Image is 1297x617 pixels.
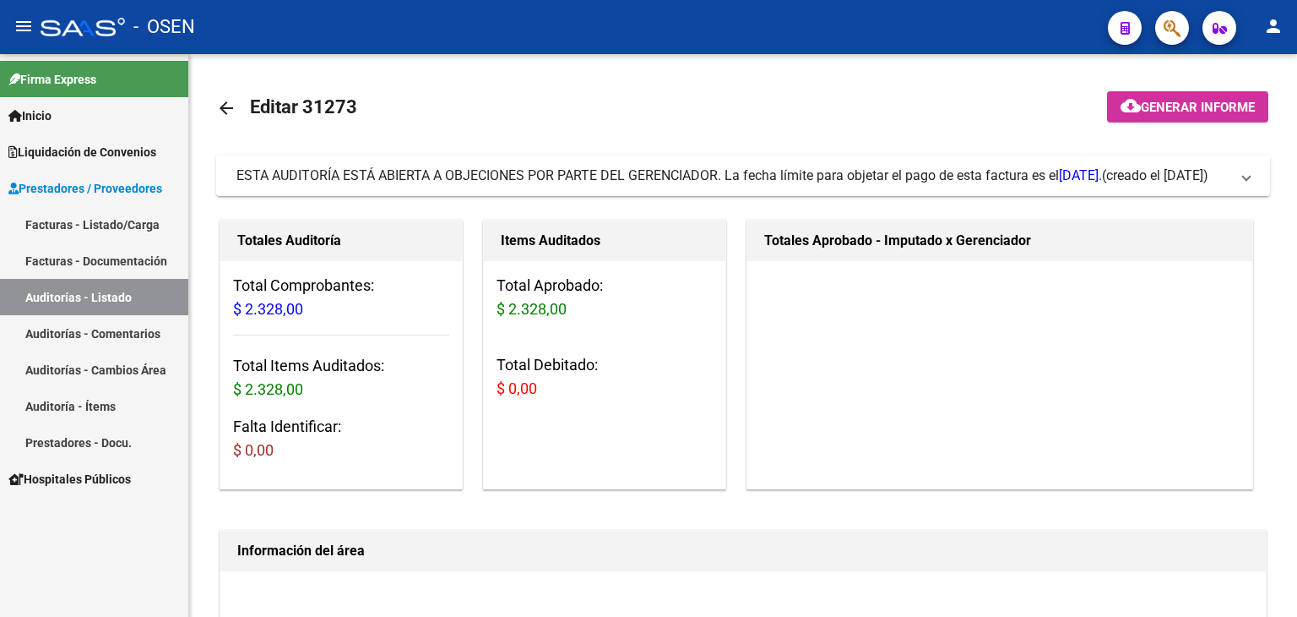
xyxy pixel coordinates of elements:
mat-icon: cloud_download [1121,96,1141,116]
h1: Totales Auditoría [237,227,445,254]
span: (creado el [DATE]) [1102,167,1208,185]
span: Prestadores / Proveedores [8,179,162,198]
h1: Totales Aprobado - Imputado x Gerenciador [764,227,1235,254]
span: ESTA AUDITORÍA ESTÁ ABIERTA A OBJECIONES POR PARTE DEL GERENCIADOR. La fecha límite para objetar ... [236,167,1102,183]
span: Liquidación de Convenios [8,143,156,161]
span: Firma Express [8,70,96,89]
span: $ 2.328,00 [233,300,303,318]
span: [DATE]. [1059,167,1102,183]
span: Generar informe [1141,100,1255,115]
button: Generar informe [1107,91,1268,123]
span: $ 0,00 [497,379,537,397]
h3: Total Items Auditados: [233,354,449,401]
mat-expansion-panel-header: ESTA AUDITORÍA ESTÁ ABIERTA A OBJECIONES POR PARTE DEL GERENCIADOR. La fecha límite para objetar ... [216,156,1270,196]
span: - OSEN [133,8,195,46]
span: Editar 31273 [250,96,357,117]
span: Hospitales Públicos [8,470,131,489]
iframe: Intercom live chat [1240,560,1280,600]
h1: Información del área [237,538,1249,565]
h3: Falta Identificar: [233,415,449,462]
span: Inicio [8,106,52,125]
mat-icon: arrow_back [216,98,236,118]
mat-icon: person [1263,16,1283,36]
h3: Total Debitado: [497,353,713,401]
span: $ 0,00 [233,441,274,459]
span: $ 2.328,00 [497,300,567,318]
h3: Total Aprobado: [497,274,713,321]
h1: Items Auditados [501,227,708,254]
h3: Total Comprobantes: [233,274,449,321]
span: $ 2.328,00 [233,380,303,398]
mat-icon: menu [14,16,34,36]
